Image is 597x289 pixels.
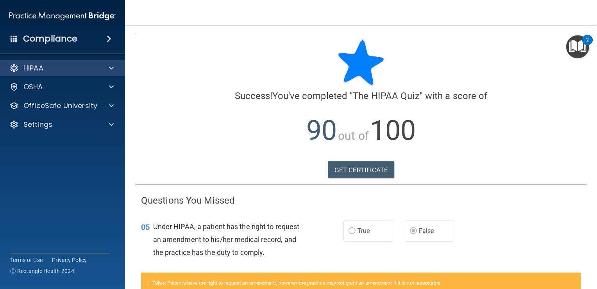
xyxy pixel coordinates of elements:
input: True [349,228,356,234]
h4: You've completed " " with a score of [141,91,581,101]
iframe: Drift Widget Chat Controller [558,236,588,266]
div: 2 [586,40,589,50]
span: Ⓒ Rectangle Health 2024 [10,267,74,275]
button: Open Resource Center, 2 new notifications [566,35,589,58]
input: False [410,228,417,234]
span: The HIPAA Quiz [353,90,419,101]
p: Settings [23,120,52,129]
span: Success! [235,90,273,101]
a: Privacy Policy [52,256,87,264]
a: OSHA [9,82,114,92]
span: True [357,227,370,235]
span: 90 [306,114,337,146]
span: Under HIPAA, a patient has the right to request an amendment to his/her medical record, and the p... [153,222,300,256]
a: HIPAA [9,63,114,73]
span: False. Patients have the right to request an amendment, however the practice may not grant an ame... [152,280,441,286]
span: out of [338,129,369,143]
a: Terms of Use [10,256,43,264]
a: Settings [9,120,114,129]
span: 05 [141,222,150,232]
p: HIPAA [23,63,43,73]
span: False [419,227,434,235]
p: OSHA [23,82,43,92]
span: 100 [370,114,416,146]
a: GET CERTIFICATE [328,161,395,179]
h4: Compliance [23,33,77,44]
img: blue-star-rounded.9d042014.png [338,39,384,86]
img: PMB logo [9,8,116,24]
p: OfficeSafe University [23,101,97,110]
h4: Questions You Missed [141,195,581,206]
a: OfficeSafe University [9,101,114,110]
